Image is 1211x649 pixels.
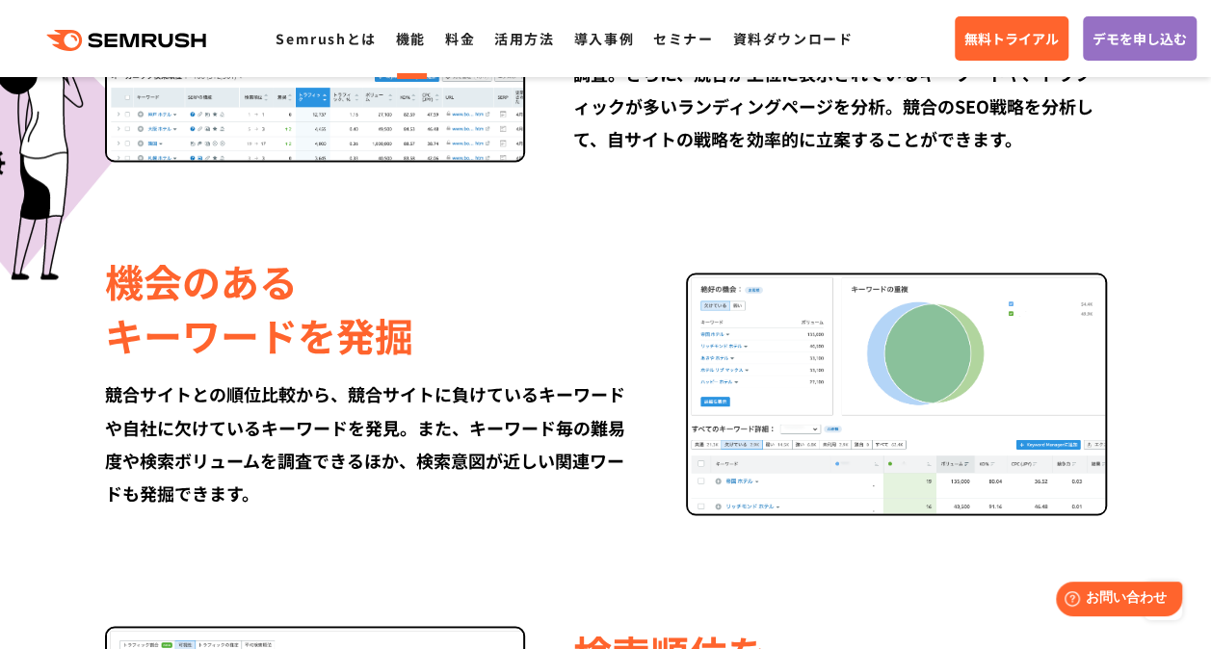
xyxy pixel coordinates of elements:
span: 無料トライアル [964,28,1059,49]
a: 無料トライアル [955,16,1068,61]
a: デモを申し込む [1083,16,1197,61]
a: セミナー [653,29,713,48]
a: 資料ダウンロード [732,29,853,48]
iframe: Help widget launcher [1040,574,1190,628]
span: デモを申し込む [1093,28,1187,49]
a: 導入事例 [574,29,634,48]
a: 料金 [445,29,475,48]
a: 活用方法 [494,29,554,48]
div: 機会のある キーワードを発掘 [105,254,638,362]
a: 機能 [396,29,426,48]
div: 競合サイトとの順位比較から、競合サイトに負けているキーワードや自社に欠けているキーワードを発見。また、キーワード毎の難易度や検索ボリュームを調査できるほか、検索意図が近しい関連ワードも発掘できます。 [105,377,638,508]
div: Google Analyticsでは見えない競合サイトのセッションや流入元を調査。さらに、競合が上位に表示されているキーワードや、トラフィックが多いランディングページを分析。競合のSEO戦略を分... [573,24,1106,155]
a: Semrushとは [276,29,376,48]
